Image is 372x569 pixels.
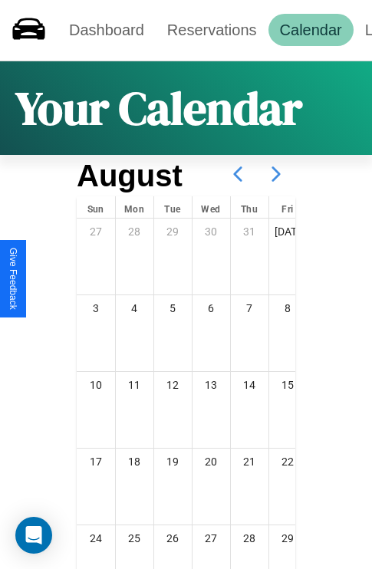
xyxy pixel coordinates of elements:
[77,372,115,398] div: 10
[116,295,153,321] div: 4
[231,372,268,398] div: 14
[154,196,192,218] div: Tue
[15,517,52,554] div: Open Intercom Messenger
[116,219,153,245] div: 28
[77,449,115,475] div: 17
[193,525,230,551] div: 27
[77,219,115,245] div: 27
[269,525,307,551] div: 29
[8,248,18,310] div: Give Feedback
[154,219,192,245] div: 29
[154,449,192,475] div: 19
[154,372,192,398] div: 12
[193,219,230,245] div: 30
[269,196,307,218] div: Fri
[154,295,192,321] div: 5
[269,295,307,321] div: 8
[116,449,153,475] div: 18
[231,525,268,551] div: 28
[116,196,153,218] div: Mon
[77,295,115,321] div: 3
[77,159,183,193] h2: August
[231,219,268,245] div: 31
[268,14,354,46] a: Calendar
[116,525,153,551] div: 25
[231,449,268,475] div: 21
[231,196,268,218] div: Thu
[269,372,307,398] div: 15
[154,525,192,551] div: 26
[193,449,230,475] div: 20
[193,372,230,398] div: 13
[77,525,115,551] div: 24
[231,295,268,321] div: 7
[193,295,230,321] div: 6
[77,196,115,218] div: Sun
[269,219,307,245] div: [DATE]
[58,14,156,46] a: Dashboard
[269,449,307,475] div: 22
[156,14,268,46] a: Reservations
[116,372,153,398] div: 11
[15,77,302,140] h1: Your Calendar
[193,196,230,218] div: Wed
